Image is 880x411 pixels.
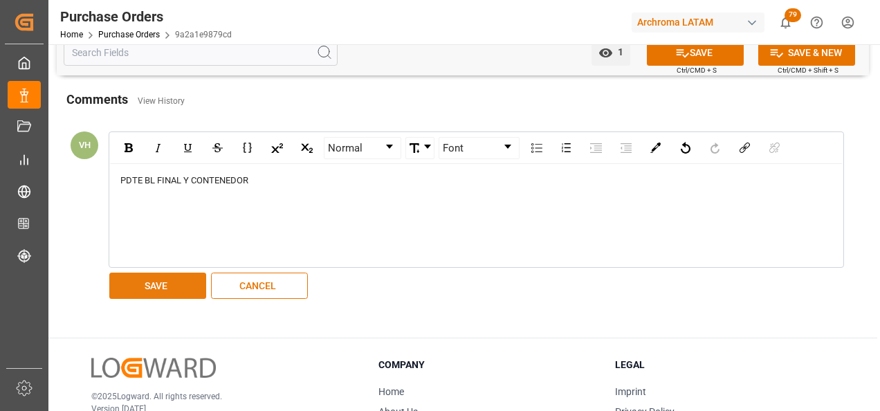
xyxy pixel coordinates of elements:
a: Purchase Orders [98,30,160,39]
div: Bold [116,138,140,158]
input: Search Fields [64,39,338,66]
div: rdw-font-family-control [437,137,522,159]
span: PDTE BL FINAL Y CONTENEDOR [120,175,248,185]
div: rdw-inline-control [113,137,322,159]
span: Font [443,140,464,156]
div: Archroma LATAM [632,12,764,33]
a: Imprint [615,386,646,397]
div: Strikethrough [205,138,230,158]
a: Block Type [324,138,401,158]
div: rdw-dropdown [439,137,520,159]
div: rdw-history-control [670,137,730,159]
span: VH [79,140,91,150]
h3: Legal [615,358,834,372]
h2: Comments [66,90,128,109]
div: Indent [584,138,608,158]
div: Unlink [762,138,787,158]
div: rdw-editor [120,174,833,188]
div: Ordered [554,138,578,158]
div: Subscript [295,138,319,158]
a: Home [378,386,404,397]
div: rdw-dropdown [324,137,401,159]
div: Italic [146,138,170,158]
h3: Company [378,358,598,372]
div: rdw-block-control [322,137,403,159]
div: Purchase Orders [60,6,232,27]
p: © 2025 Logward. All rights reserved. [91,390,344,403]
button: show 79 new notifications [770,7,801,38]
button: SAVE & NEW [758,39,855,66]
span: 1 [613,46,623,57]
div: Monospace [235,138,259,158]
button: Help Center [801,7,832,38]
a: Font [439,138,519,158]
span: Ctrl/CMD + Shift + S [778,65,838,75]
span: Ctrl/CMD + S [677,65,717,75]
button: SAVE [109,273,206,299]
div: Unordered [524,138,549,158]
div: rdw-color-picker [641,137,670,159]
span: 79 [785,8,801,22]
div: rdw-toolbar [110,133,843,164]
div: Link [733,138,757,158]
div: Underline [176,138,200,158]
a: View History [138,96,185,106]
a: Home [60,30,83,39]
div: rdw-font-size-control [403,137,437,159]
div: rdw-dropdown [405,137,434,159]
div: Superscript [265,138,289,158]
button: CANCEL [211,273,308,299]
a: Font Size [406,138,434,158]
button: open menu [592,39,630,66]
img: Logward Logo [91,358,216,378]
div: Redo [703,138,727,158]
span: Normal [328,140,363,156]
div: rdw-list-control [522,137,641,159]
button: Archroma LATAM [632,9,770,35]
div: Undo [673,138,697,158]
button: SAVE [647,39,744,66]
div: Outdent [614,138,638,158]
div: rdw-wrapper [110,133,843,267]
div: rdw-link-control [730,137,789,159]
